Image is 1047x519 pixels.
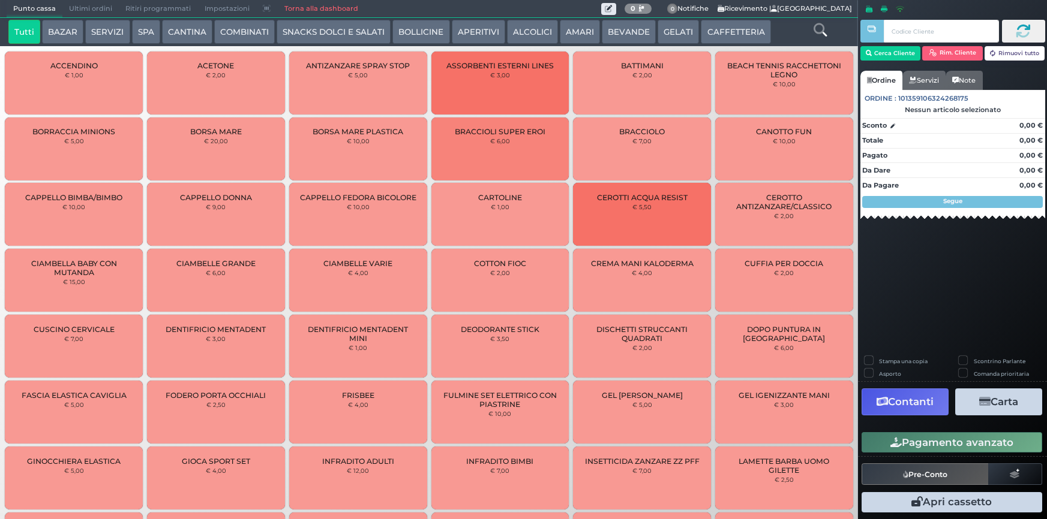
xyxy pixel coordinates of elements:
[862,120,887,131] strong: Sconto
[725,193,843,211] span: CEROTTO ANTIZANZARE/CLASSICO
[206,269,226,276] small: € 6,00
[774,269,794,276] small: € 2,00
[461,325,539,334] span: DEODORANTE STICK
[162,20,212,44] button: CANTINA
[347,137,370,144] small: € 10,00
[507,20,558,44] button: ALCOLICI
[632,137,652,144] small: € 7,00
[119,1,197,17] span: Ritiri programmati
[15,259,133,277] span: CIAMBELLA BABY CON MUTANDA
[658,20,699,44] button: GELATI
[725,325,843,343] span: DOPO PUNTURA IN [GEOGRAPHIC_DATA]
[182,457,250,466] span: GIOCA SPORT SET
[197,61,234,70] span: ACETONE
[180,193,252,202] span: CAPPELLO DONNA
[32,127,115,136] span: BORRACCIA MINIONS
[488,410,511,417] small: € 10,00
[478,193,522,202] span: CARTOLINE
[322,457,394,466] span: INFRADITO ADULTI
[206,335,226,342] small: € 3,00
[132,20,160,44] button: SPA
[585,457,700,466] span: INSETTICIDA ZANZARE ZZ PFF
[862,463,989,485] button: Pre-Conto
[862,151,887,159] strong: Pagato
[204,137,228,144] small: € 20,00
[25,193,122,202] span: CAPPELLO BIMBA/BIMBO
[206,467,226,474] small: € 4,00
[306,61,410,70] span: ANTIZANZARE SPRAY STOP
[560,20,600,44] button: AMARI
[348,401,368,408] small: € 4,00
[667,4,678,14] span: 0
[1019,181,1043,189] strong: 0,00 €
[1019,151,1043,159] strong: 0,00 €
[1019,166,1043,174] strong: 0,00 €
[602,391,683,400] span: GEL [PERSON_NAME]
[455,127,545,136] span: BRACCIOLI SUPER EROI
[619,127,665,136] span: BRACCIOLO
[277,20,391,44] button: SNACKS DOLCI E SALATI
[745,259,823,268] span: CUFFIA PER DOCCIA
[756,127,812,136] span: CANOTTO FUN
[347,467,369,474] small: € 12,00
[879,370,901,378] label: Asporto
[347,203,370,210] small: € 10,00
[774,212,794,219] small: € 2,00
[62,1,119,17] span: Ultimi ordini
[490,335,509,342] small: € 3,50
[299,325,417,343] span: DENTIFRICIO MENTADENT MINI
[943,197,962,205] strong: Segue
[631,4,635,13] b: 0
[955,388,1042,415] button: Carta
[313,127,403,136] span: BORSA MARE PLASTICA
[474,259,526,268] span: COTTON FIOC
[490,467,509,474] small: € 7,00
[166,391,266,400] span: FODERO PORTA OCCHIALI
[725,61,843,79] span: BEACH TENNIS RACCHETTONI LEGNO
[206,401,226,408] small: € 2,50
[985,46,1045,61] button: Rimuovi tutto
[206,71,226,79] small: € 2,00
[50,61,98,70] span: ACCENDINO
[860,105,1045,114] div: Nessun articolo selezionato
[632,401,652,408] small: € 5,00
[446,61,554,70] span: ASSORBENTI ESTERNI LINES
[1019,136,1043,144] strong: 0,00 €
[392,20,449,44] button: BOLLICINE
[902,71,946,90] a: Servizi
[300,193,416,202] span: CAPPELLO FEDORA BICOLORE
[739,391,830,400] span: GEL IGENIZZANTE MANI
[602,20,656,44] button: BEVANDE
[490,137,510,144] small: € 6,00
[946,71,982,90] a: Note
[34,325,115,334] span: CUSCINO CERVICALE
[214,20,275,44] button: COMBINATI
[632,203,652,210] small: € 5,50
[277,1,364,17] a: Torna alla dashboard
[85,20,130,44] button: SERVIZI
[632,71,652,79] small: € 2,00
[348,71,368,79] small: € 5,00
[632,269,652,276] small: € 4,00
[452,20,505,44] button: APERITIVI
[862,432,1042,452] button: Pagamento avanzato
[8,20,40,44] button: Tutti
[64,137,84,144] small: € 5,00
[860,71,902,90] a: Ordine
[632,467,652,474] small: € 7,00
[632,344,652,351] small: € 2,00
[348,269,368,276] small: € 4,00
[64,401,84,408] small: € 5,00
[323,259,392,268] span: CIAMBELLE VARIE
[775,476,794,483] small: € 2,50
[22,391,127,400] span: FASCIA ELASTICA CAVIGLIA
[591,259,694,268] span: CREMA MANI KALODERMA
[974,357,1025,365] label: Scontrino Parlante
[898,93,968,104] span: 101359106324268175
[862,166,890,174] strong: Da Dare
[349,344,367,351] small: € 1,00
[62,203,85,210] small: € 10,00
[774,401,794,408] small: € 3,00
[206,203,226,210] small: € 9,00
[884,20,998,43] input: Codice Cliente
